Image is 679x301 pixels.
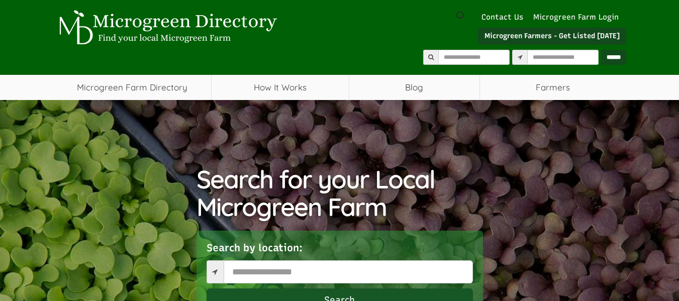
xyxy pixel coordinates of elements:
label: Search by location: [207,241,303,255]
a: How It Works [212,75,349,100]
h1: Search for your Local Microgreen Farm [197,165,483,221]
a: Contact Us [476,13,528,22]
a: Blog [349,75,479,100]
img: Microgreen Directory [53,10,279,45]
span: Farmers [480,75,626,100]
a: Microgreen Farm Directory [53,75,212,100]
a: Microgreen Farm Login [533,13,624,22]
a: Microgreen Farmers - Get Listed [DATE] [478,28,626,45]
